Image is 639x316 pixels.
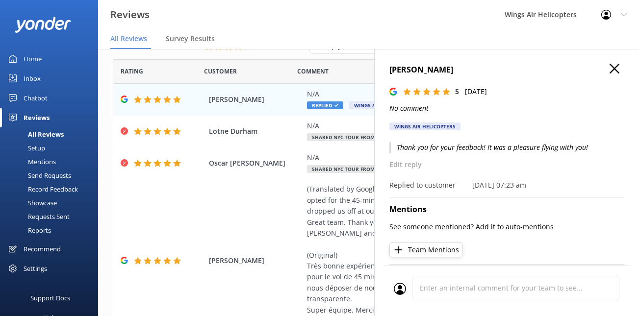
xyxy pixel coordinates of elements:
[24,49,42,69] div: Home
[6,196,57,210] div: Showcase
[24,259,47,278] div: Settings
[24,88,48,108] div: Chatbot
[307,101,343,109] span: Replied
[472,180,526,191] p: [DATE] 07:23 am
[307,152,558,163] div: N/A
[307,121,558,131] div: N/A
[6,210,98,223] a: Requests Sent
[389,142,624,153] p: Thank you for your feedback! It was a pleasure flying with you!
[6,169,98,182] a: Send Requests
[297,67,329,76] span: Question
[465,86,487,97] p: [DATE]
[6,210,70,223] div: Requests Sent
[389,159,624,170] p: Edit reply
[455,87,459,96] span: 5
[209,255,302,266] span: [PERSON_NAME]
[610,64,619,74] button: Close
[24,239,61,259] div: Recommend
[389,221,624,232] p: See someone mentioned? Add it to auto-mentions
[349,101,420,109] span: Wings Air Helicopters
[24,69,41,88] div: Inbox
[389,122,460,130] div: Wings Air Helicopters
[209,158,302,169] span: Oscar [PERSON_NAME]
[389,180,456,191] p: Replied to customer
[209,94,302,105] span: [PERSON_NAME]
[389,243,463,257] button: Team Mentions
[6,127,98,141] a: All Reviews
[6,196,98,210] a: Showcase
[307,165,431,173] span: Shared NYC Tour from [GEOGRAPHIC_DATA]
[6,223,98,237] a: Reports
[394,283,406,295] img: user_profile.svg
[307,133,431,141] span: Shared NYC Tour from [GEOGRAPHIC_DATA]
[6,141,45,155] div: Setup
[6,169,71,182] div: Send Requests
[6,155,98,169] a: Mentions
[6,155,56,169] div: Mentions
[110,34,147,44] span: All Reviews
[15,17,71,33] img: yonder-white-logo.png
[6,141,98,155] a: Setup
[389,103,429,113] i: No comment
[389,64,624,76] h4: [PERSON_NAME]
[166,34,215,44] span: Survey Results
[121,67,143,76] span: Date
[30,288,70,308] div: Support Docs
[204,67,237,76] span: Date
[6,223,51,237] div: Reports
[389,203,624,216] h4: Mentions
[209,126,302,137] span: Lotne Durham
[110,7,150,23] h3: Reviews
[307,89,558,99] div: N/A
[24,108,50,127] div: Reviews
[6,182,98,196] a: Record Feedback
[6,182,78,196] div: Record Feedback
[6,127,64,141] div: All Reviews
